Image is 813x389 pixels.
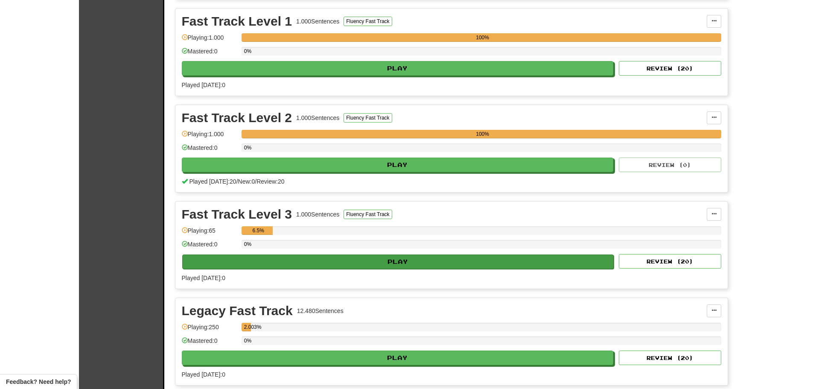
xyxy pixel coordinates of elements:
[344,113,392,123] button: Fluency Fast Track
[182,240,237,254] div: Mastered: 0
[182,323,237,337] div: Playing: 250
[182,143,237,158] div: Mastered: 0
[255,178,256,185] span: /
[244,323,251,331] div: 2.003%
[238,178,255,185] span: New: 0
[619,351,721,365] button: Review (20)
[236,178,238,185] span: /
[256,178,284,185] span: Review: 20
[296,17,339,26] div: 1.000 Sentences
[182,208,292,221] div: Fast Track Level 3
[182,351,614,365] button: Play
[182,226,237,240] div: Playing: 65
[182,61,614,76] button: Play
[619,158,721,172] button: Review (0)
[344,210,392,219] button: Fluency Fast Track
[296,114,339,122] div: 1.000 Sentences
[182,15,292,28] div: Fast Track Level 1
[182,82,225,88] span: Played [DATE]: 0
[297,307,344,315] div: 12.480 Sentences
[619,61,721,76] button: Review (20)
[182,275,225,281] span: Played [DATE]: 0
[344,17,392,26] button: Fluency Fast Track
[244,33,721,42] div: 100%
[244,130,721,138] div: 100%
[6,377,71,386] span: Open feedback widget
[182,304,293,317] div: Legacy Fast Track
[182,47,237,61] div: Mastered: 0
[182,111,292,124] div: Fast Track Level 2
[189,178,236,185] span: Played [DATE]: 20
[619,254,721,269] button: Review (20)
[182,158,614,172] button: Play
[296,210,339,219] div: 1.000 Sentences
[182,33,237,47] div: Playing: 1.000
[182,371,225,378] span: Played [DATE]: 0
[244,226,273,235] div: 6.5%
[182,130,237,144] div: Playing: 1.000
[182,254,614,269] button: Play
[182,336,237,351] div: Mastered: 0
